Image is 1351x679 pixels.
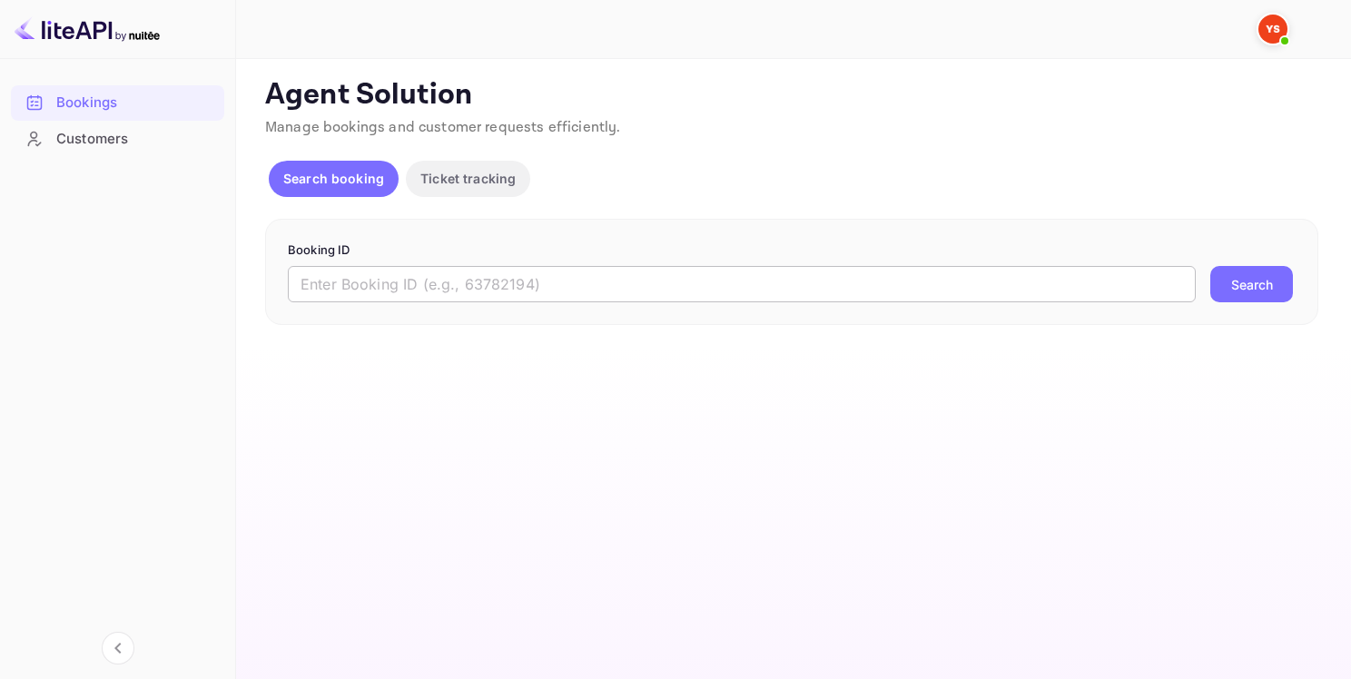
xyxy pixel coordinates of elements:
button: Search [1210,266,1293,302]
img: LiteAPI logo [15,15,160,44]
span: Manage bookings and customer requests efficiently. [265,118,621,137]
a: Bookings [11,85,224,119]
a: Customers [11,122,224,155]
div: Bookings [56,93,215,113]
p: Ticket tracking [420,169,516,188]
div: Customers [11,122,224,157]
button: Collapse navigation [102,632,134,664]
p: Agent Solution [265,77,1318,113]
p: Search booking [283,169,384,188]
p: Booking ID [288,241,1296,260]
div: Bookings [11,85,224,121]
input: Enter Booking ID (e.g., 63782194) [288,266,1196,302]
div: Customers [56,129,215,150]
img: Yandex Support [1258,15,1287,44]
